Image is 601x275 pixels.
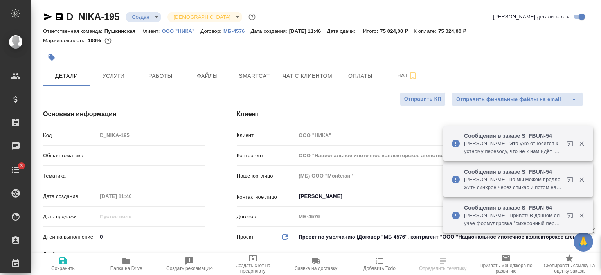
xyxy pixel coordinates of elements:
[237,213,296,221] p: Договор
[237,233,254,241] p: Проект
[464,176,562,191] p: [PERSON_NAME]: но мы можем предложить синхрон через спикас и потом наложение записи?
[15,162,27,170] span: 3
[95,71,132,81] span: Услуги
[438,28,472,34] p: 75 024,00 ₽
[43,49,60,66] button: Добавить тэг
[126,12,161,22] div: Создан
[404,95,441,104] span: Отправить КП
[237,152,296,160] p: Контрагент
[574,176,590,183] button: Закрыть
[562,172,581,191] button: Открыть в новой вкладке
[250,28,289,34] p: Дата создания:
[289,28,327,34] p: [DATE] 11:46
[43,110,205,119] h4: Основная информация
[327,28,357,34] p: Дата сдачи:
[97,231,205,243] input: ✎ Введи что-нибудь
[200,28,223,34] p: Договор:
[97,211,166,222] input: Пустое поле
[97,191,166,202] input: Пустое поле
[226,263,280,274] span: Создать счет на предоплату
[95,253,158,275] button: Папка на Drive
[97,129,205,141] input: Пустое поле
[295,266,337,271] span: Заявка на доставку
[104,28,142,34] p: Пушкинская
[380,28,414,34] p: 75 024,00 ₽
[237,131,296,139] p: Клиент
[221,253,284,275] button: Создать счет на предоплату
[43,38,88,43] p: Маржинальность:
[363,266,396,271] span: Добавить Todo
[574,212,590,219] button: Закрыть
[464,212,562,227] p: [PERSON_NAME]: Привет! В данном случае формулировка "сихнронный перевод" - это, видимо, письменны...
[43,192,97,200] p: Дата создания
[237,172,296,180] p: Наше юр. лицо
[574,140,590,147] button: Закрыть
[142,71,179,81] span: Работы
[171,14,233,20] button: [DEMOGRAPHIC_DATA]
[2,160,29,180] a: 3
[43,233,97,241] p: Дней на выполнение
[51,266,75,271] span: Сохранить
[389,71,426,81] span: Чат
[162,28,201,34] p: ООО "НИКА"
[158,253,221,275] button: Создать рекламацию
[464,168,562,176] p: Сообщения в заказе S_FBUN-54
[67,11,119,22] a: D_NIKA-195
[237,193,296,201] p: Контактное лицо
[247,12,257,22] button: Доп статусы указывают на важность/срочность заказа
[464,204,562,212] p: Сообщения в заказе S_FBUN-54
[48,71,85,81] span: Детали
[414,28,438,34] p: К оплате:
[88,38,103,43] p: 100%
[456,95,561,104] span: Отправить финальные файлы на email
[348,253,411,275] button: Добавить Todo
[464,132,562,140] p: Сообщения в заказе S_FBUN-54
[296,170,592,182] input: Пустое поле
[400,92,446,106] button: Отправить КП
[43,152,97,160] p: Общая тематика
[562,136,581,155] button: Открыть в новой вкладке
[284,253,348,275] button: Заявка на доставку
[162,27,201,34] a: ООО "НИКА"
[411,253,475,275] button: Определить тематику
[54,12,64,22] button: Скопировать ссылку
[189,71,226,81] span: Файлы
[236,71,273,81] span: Smartcat
[110,266,142,271] span: Папка на Drive
[43,12,52,22] button: Скопировать ссылку для ЯМессенджера
[166,266,213,271] span: Создать рекламацию
[283,71,332,81] span: Чат с клиентом
[141,28,162,34] p: Клиент:
[31,253,95,275] button: Сохранить
[296,150,592,161] input: Пустое поле
[43,172,97,180] p: Тематика
[43,131,97,139] p: Код
[296,230,592,244] div: Проект по умолчанию (Договор "МБ-4576", контрагент "ООО "Национальное ипотечное коллекторское аге...
[452,92,583,106] div: split button
[130,14,151,20] button: Создан
[363,28,380,34] p: Итого:
[97,149,205,162] div: ​
[408,71,417,81] svg: Подписаться
[419,266,466,271] span: Определить тематику
[296,211,592,222] input: Пустое поле
[43,213,97,221] p: Дата продажи
[562,208,581,226] button: Открыть в новой вкладке
[43,250,97,266] p: Дней на выполнение (авт.)
[296,129,592,141] input: Пустое поле
[223,28,250,34] p: МБ-4576
[43,28,104,34] p: Ответственная команда:
[103,36,113,46] button: 0.00 RUB;
[97,169,205,183] div: ​
[167,12,242,22] div: Создан
[97,252,205,264] input: Пустое поле
[493,13,571,21] span: [PERSON_NAME] детали заказа
[464,140,562,155] p: [PERSON_NAME]: Это уже относится к устному переводу, что не к нам идёт. Так вроде делали уже где-...
[342,71,379,81] span: Оплаты
[223,27,250,34] a: МБ-4576
[452,92,565,106] button: Отправить финальные файлы на email
[237,110,592,119] h4: Клиент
